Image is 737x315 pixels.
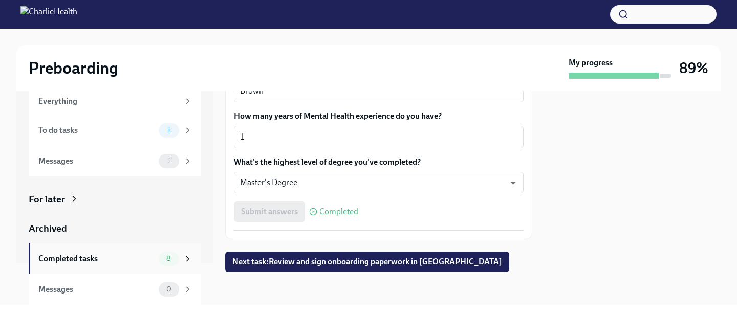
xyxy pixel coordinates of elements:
a: Messages1 [29,146,201,176]
div: Messages [38,284,155,295]
span: Completed [319,208,358,216]
a: To do tasks1 [29,115,201,146]
a: Archived [29,222,201,235]
div: For later [29,193,65,206]
span: 8 [160,255,177,262]
textarea: 1 [240,131,517,143]
div: Everything [38,96,179,107]
div: Completed tasks [38,253,155,264]
span: 0 [160,285,178,293]
h2: Preboarding [29,58,118,78]
span: 1 [161,126,177,134]
a: Messages0 [29,274,201,305]
span: Next task : Review and sign onboarding paperwork in [GEOGRAPHIC_DATA] [232,257,502,267]
label: What's the highest level of degree you've completed? [234,156,524,168]
strong: My progress [569,57,613,69]
a: Completed tasks8 [29,243,201,274]
label: How many years of Mental Health experience do you have? [234,110,524,122]
a: For later [29,193,201,206]
span: 1 [161,157,177,165]
a: Everything [29,87,201,115]
button: Next task:Review and sign onboarding paperwork in [GEOGRAPHIC_DATA] [225,252,509,272]
h3: 89% [679,59,708,77]
div: Master's Degree [234,172,524,193]
div: Messages [38,155,155,167]
div: To do tasks [38,125,155,136]
img: CharlieHealth [20,6,77,22]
